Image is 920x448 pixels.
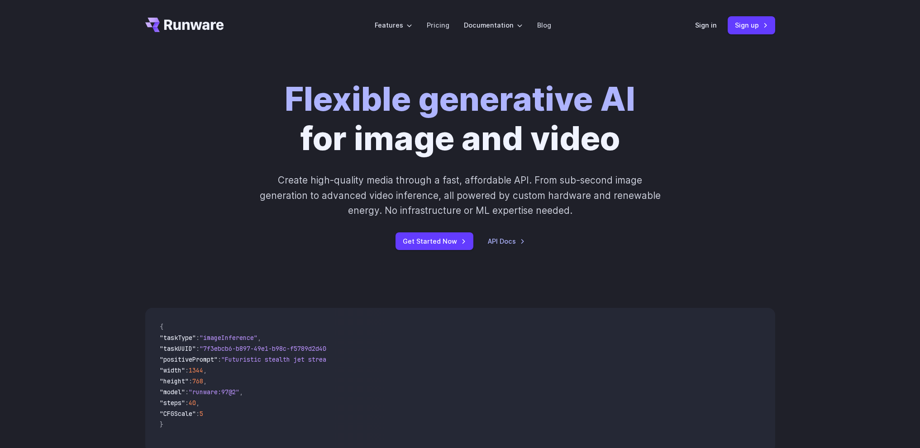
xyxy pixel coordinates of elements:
span: : [196,410,200,418]
a: Pricing [427,20,449,30]
span: 1344 [189,366,203,374]
span: "model" [160,388,185,396]
h1: for image and video [285,80,635,158]
span: "CFGScale" [160,410,196,418]
span: "positivePrompt" [160,355,218,363]
span: : [218,355,221,363]
span: , [239,388,243,396]
span: : [185,399,189,407]
span: "imageInference" [200,334,257,342]
a: API Docs [488,236,525,246]
a: Blog [537,20,551,30]
span: "steps" [160,399,185,407]
span: "taskType" [160,334,196,342]
span: : [185,388,189,396]
label: Documentation [464,20,523,30]
span: : [189,377,192,385]
span: , [196,399,200,407]
span: "width" [160,366,185,374]
span: , [203,377,207,385]
span: } [160,420,163,429]
a: Get Started Now [396,232,473,250]
span: "height" [160,377,189,385]
span: "7f3ebcb6-b897-49e1-b98c-f5789d2d40d7" [200,344,337,353]
span: 768 [192,377,203,385]
span: "taskUUID" [160,344,196,353]
label: Features [375,20,412,30]
span: : [185,366,189,374]
strong: Flexible generative AI [285,79,635,119]
span: 40 [189,399,196,407]
span: : [196,344,200,353]
span: , [203,366,207,374]
span: "runware:97@2" [189,388,239,396]
span: 5 [200,410,203,418]
span: "Futuristic stealth jet streaking through a neon-lit cityscape with glowing purple exhaust" [221,355,551,363]
a: Sign in [695,20,717,30]
span: : [196,334,200,342]
a: Go to / [145,18,224,32]
span: , [257,334,261,342]
a: Sign up [728,16,775,34]
span: { [160,323,163,331]
p: Create high-quality media through a fast, affordable API. From sub-second image generation to adv... [258,173,662,218]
